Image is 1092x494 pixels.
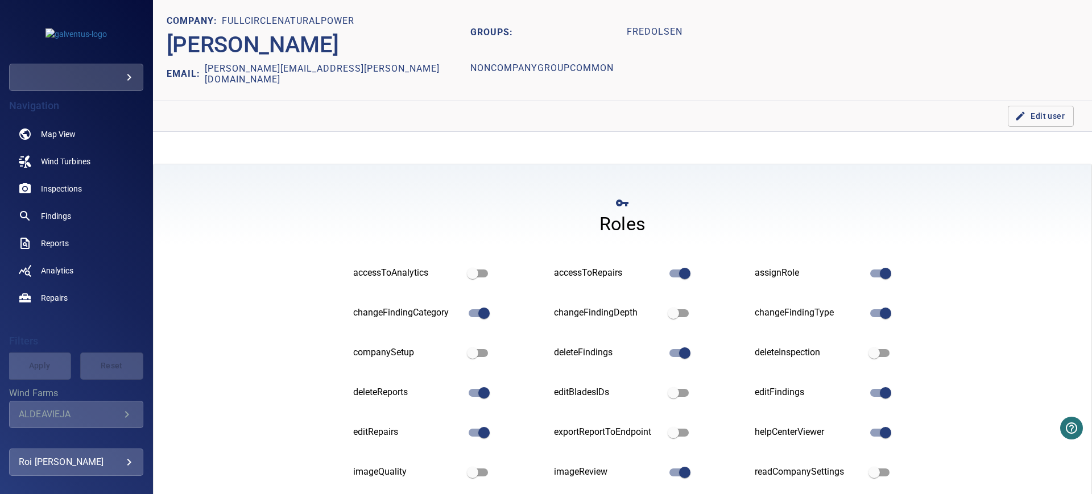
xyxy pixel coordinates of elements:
[19,409,120,420] div: ALDEAVIEJA
[755,386,863,399] div: editFindings
[470,53,614,85] h1: nonCompanyGroupCommon
[599,213,646,235] h4: Roles
[353,466,462,479] div: imageQuality
[755,466,863,479] div: readCompanySettings
[9,148,143,175] a: windturbines noActive
[9,100,143,111] h4: Navigation
[9,335,143,347] h4: Filters
[353,346,462,359] div: companySetup
[755,346,863,359] div: deleteInspection
[554,426,663,439] div: exportReportToEndpoint
[41,292,68,304] span: Repairs
[554,466,663,479] div: imageReview
[41,128,76,140] span: Map View
[1008,106,1074,127] button: Edit user
[353,386,462,399] div: deleteReports
[470,14,618,51] h2: GROUPS:
[222,16,354,27] h1: fullcirclenaturalpower
[9,64,143,91] div: galventus
[353,267,462,280] div: accessToAnalytics
[19,453,134,471] div: Roi [PERSON_NAME]
[167,16,222,27] h1: COMPANY:
[41,156,90,167] span: Wind Turbines
[9,121,143,148] a: map noActive
[554,346,663,359] div: deleteFindings
[9,230,143,257] a: reports noActive
[755,267,863,280] div: assignRole
[554,306,663,319] div: changeFindingDepth
[205,63,470,85] h2: [PERSON_NAME][EMAIL_ADDRESS][PERSON_NAME][DOMAIN_NAME]
[627,16,682,48] h1: fredolsen
[755,426,863,439] div: helpCenterViewer
[9,257,143,284] a: analytics noActive
[41,183,82,194] span: Inspections
[554,267,663,280] div: accessToRepairs
[353,306,462,319] div: changeFindingCategory
[755,306,863,319] div: changeFindingType
[45,28,107,40] img: galventus-logo
[9,389,143,398] label: Wind Farms
[9,202,143,230] a: findings noActive
[167,31,339,59] h2: [PERSON_NAME]
[9,401,143,428] div: Wind Farms
[41,265,73,276] span: Analytics
[9,284,143,312] a: repairs noActive
[1017,109,1065,123] span: Edit user
[9,175,143,202] a: inspections noActive
[554,386,663,399] div: editBladesIDs
[353,426,462,439] div: editRepairs
[41,210,71,222] span: Findings
[167,63,205,85] h2: EMAIL:
[41,238,69,249] span: Reports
